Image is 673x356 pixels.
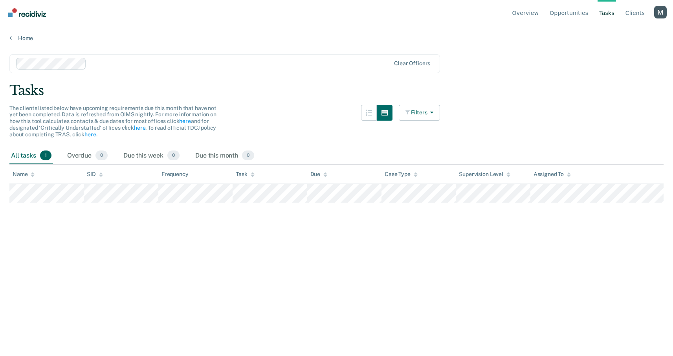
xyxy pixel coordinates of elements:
[385,171,418,178] div: Case Type
[242,150,254,161] span: 0
[13,171,35,178] div: Name
[8,8,46,17] img: Recidiviz
[9,83,664,99] div: Tasks
[40,150,51,161] span: 1
[9,35,664,42] a: Home
[9,105,216,138] span: The clients listed below have upcoming requirements due this month that have not yet been complet...
[122,147,181,165] div: Due this week0
[66,147,109,165] div: Overdue0
[459,171,510,178] div: Supervision Level
[161,171,189,178] div: Frequency
[179,118,191,124] a: here
[87,171,103,178] div: SID
[95,150,108,161] span: 0
[534,171,571,178] div: Assigned To
[167,150,180,161] span: 0
[134,125,145,131] a: here
[194,147,256,165] div: Due this month0
[9,147,53,165] div: All tasks1
[654,6,667,18] button: Profile dropdown button
[399,105,440,121] button: Filters
[84,131,96,138] a: here
[236,171,254,178] div: Task
[394,60,430,67] div: Clear officers
[310,171,328,178] div: Due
